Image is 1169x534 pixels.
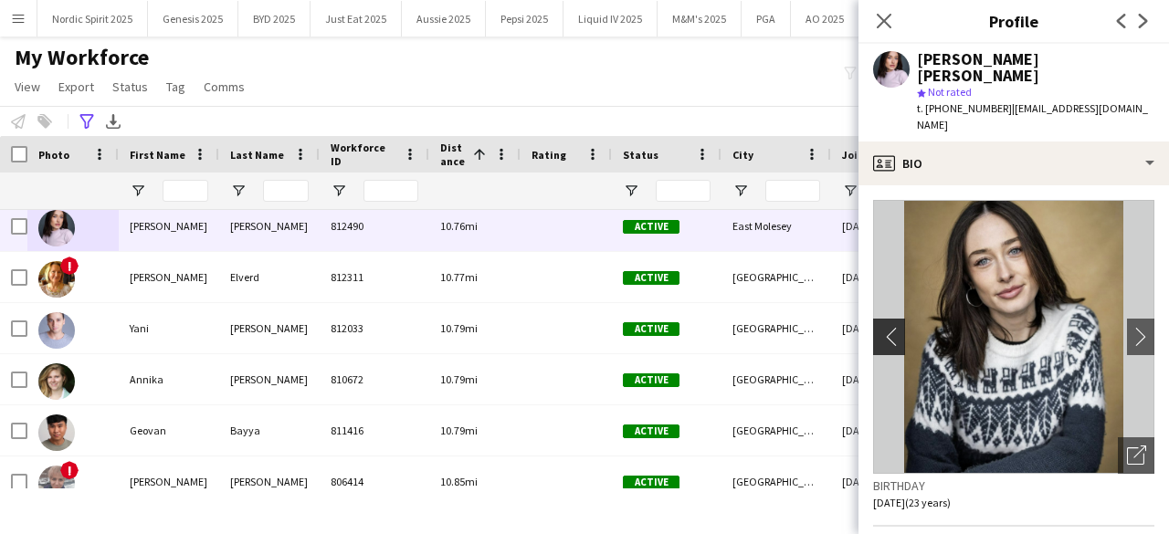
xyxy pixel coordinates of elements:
h3: Profile [858,9,1169,33]
img: Magdalena Spiwak [38,466,75,502]
button: Open Filter Menu [230,183,247,199]
img: Geovan Bayya [38,414,75,451]
div: [DATE] [831,303,941,353]
span: 10.79mi [440,424,478,437]
span: City [732,148,753,162]
span: My Workforce [15,44,149,71]
div: [PERSON_NAME] [219,354,320,404]
span: Export [58,79,94,95]
span: ! [60,257,79,275]
app-action-btn: Advanced filters [76,110,98,132]
div: Yani [119,303,219,353]
span: 10.85mi [440,475,478,488]
div: 812033 [320,303,429,353]
h3: Birthday [873,477,1154,494]
span: Status [112,79,148,95]
div: [GEOGRAPHIC_DATA] [721,252,831,302]
div: 812311 [320,252,429,302]
span: 10.79mi [440,372,478,386]
input: Status Filter Input [656,180,711,202]
div: [GEOGRAPHIC_DATA] [721,354,831,404]
button: BYD 2025 [238,1,311,37]
span: Status [623,148,658,162]
span: Photo [38,148,69,162]
span: Joined [842,148,878,162]
div: [GEOGRAPHIC_DATA] [721,405,831,455]
div: [DATE] [831,252,941,302]
div: [DATE] [831,201,941,251]
span: Comms [204,79,245,95]
a: Status [105,75,155,99]
div: [DATE] [831,354,941,404]
button: Aussie 2025 [402,1,486,37]
img: Abigail Elverd [38,261,75,298]
button: Pepsi 2025 [486,1,563,37]
div: Annika [119,354,219,404]
a: Tag [159,75,193,99]
button: PGA [742,1,791,37]
span: Active [623,322,679,336]
div: [GEOGRAPHIC_DATA] [721,303,831,353]
span: Active [623,424,679,438]
div: 810672 [320,354,429,404]
button: Just Eat 2025 [311,1,402,37]
span: Tag [166,79,185,95]
div: [PERSON_NAME] [PERSON_NAME] [917,51,1154,84]
div: East Molesey [721,201,831,251]
div: Bio [858,141,1169,185]
div: [GEOGRAPHIC_DATA] [721,456,831,507]
div: [PERSON_NAME] [119,456,219,507]
div: [PERSON_NAME] [119,201,219,251]
a: Comms [196,75,252,99]
div: Geovan [119,405,219,455]
div: [DATE] [831,405,941,455]
button: Open Filter Menu [842,183,858,199]
div: 806414 [320,456,429,507]
span: View [15,79,40,95]
div: 812490 [320,201,429,251]
span: Distance [440,141,466,168]
span: Active [623,373,679,387]
div: [PERSON_NAME] [219,456,320,507]
span: Active [623,220,679,234]
button: Open Filter Menu [732,183,749,199]
span: Not rated [928,85,972,99]
button: Nordic Spirit 2025 [37,1,148,37]
button: Open Filter Menu [623,183,639,199]
span: ! [60,461,79,479]
button: AO 2025 [791,1,859,37]
img: Yani Aleksandrov [38,312,75,349]
span: Rating [532,148,566,162]
app-action-btn: Export XLSX [102,110,124,132]
div: Bayya [219,405,320,455]
div: [PERSON_NAME] [119,252,219,302]
button: M&M's 2025 [658,1,742,37]
input: City Filter Input [765,180,820,202]
div: [DATE] [831,456,941,507]
span: 10.76mi [440,219,478,233]
div: [PERSON_NAME] [219,303,320,353]
img: Ella Taylor Bliss [38,210,75,246]
button: Genesis 2025 [148,1,238,37]
span: Workforce ID [331,141,396,168]
input: Last Name Filter Input [263,180,309,202]
input: Workforce ID Filter Input [363,180,418,202]
a: Export [51,75,101,99]
div: 811416 [320,405,429,455]
button: Open Filter Menu [331,183,347,199]
span: Active [623,271,679,285]
span: Active [623,476,679,489]
a: View [7,75,47,99]
img: Annika Ulrich [38,363,75,400]
div: [PERSON_NAME] [219,201,320,251]
span: [DATE] (23 years) [873,496,951,509]
span: Last Name [230,148,284,162]
button: Open Filter Menu [130,183,146,199]
div: Open photos pop-in [1118,437,1154,474]
button: Liquid IV 2025 [563,1,658,37]
span: 10.77mi [440,270,478,284]
img: Crew avatar or photo [873,200,1154,474]
input: First Name Filter Input [163,180,208,202]
span: First Name [130,148,185,162]
div: Elverd [219,252,320,302]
